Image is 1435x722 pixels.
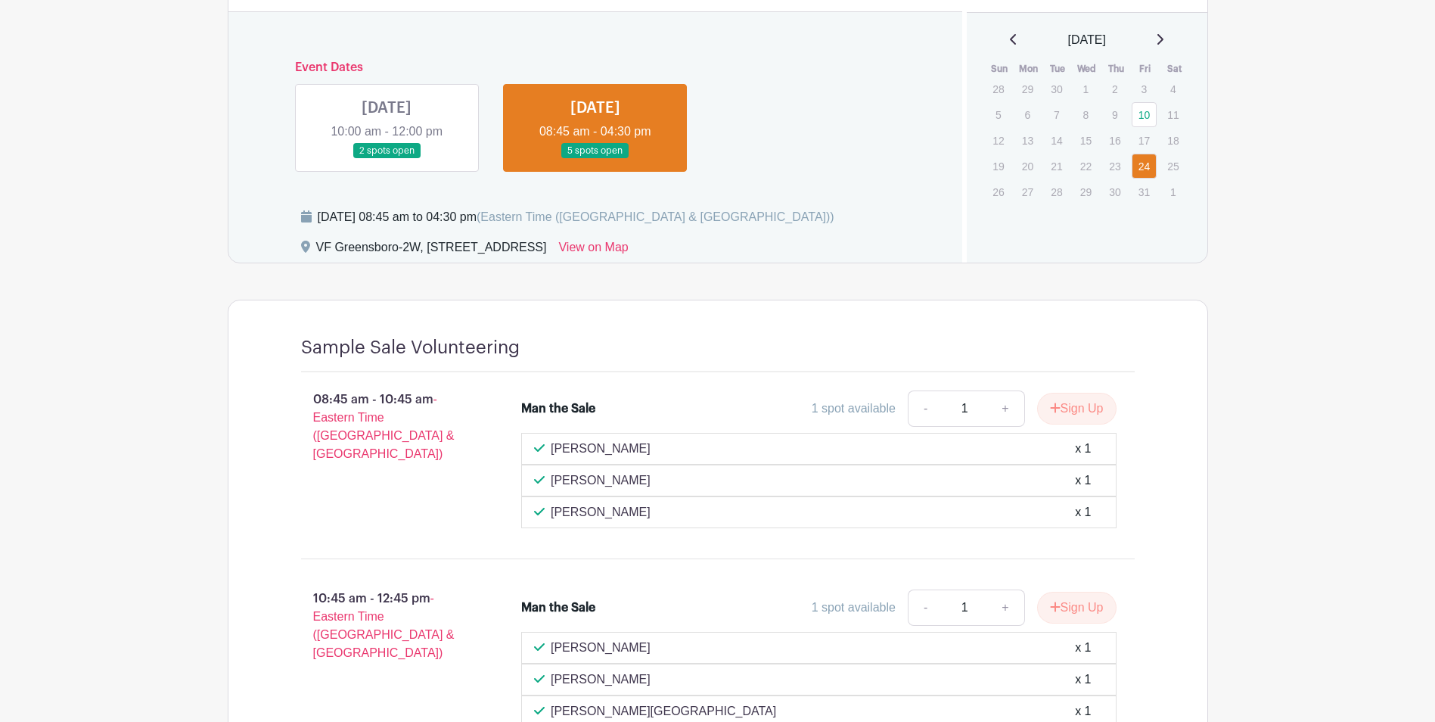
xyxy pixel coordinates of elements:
[1075,671,1091,689] div: x 1
[1015,103,1040,126] p: 6
[316,238,547,263] div: VF Greensboro-2W, [STREET_ADDRESS]
[1044,77,1069,101] p: 30
[908,391,943,427] a: -
[551,639,651,657] p: [PERSON_NAME]
[985,61,1014,76] th: Sun
[551,702,776,720] p: [PERSON_NAME][GEOGRAPHIC_DATA]
[521,599,595,617] div: Man the Sale
[558,238,628,263] a: View on Map
[318,208,834,226] div: [DATE] 08:45 am to 04:30 pm
[1015,154,1040,178] p: 20
[551,440,651,458] p: [PERSON_NAME]
[1132,77,1157,101] p: 3
[908,590,943,626] a: -
[1073,61,1102,76] th: Wed
[1073,180,1098,204] p: 29
[1037,393,1117,425] button: Sign Up
[551,471,651,490] p: [PERSON_NAME]
[986,180,1011,204] p: 26
[1044,129,1069,152] p: 14
[1075,440,1091,458] div: x 1
[986,154,1011,178] p: 19
[986,391,1024,427] a: +
[1073,154,1098,178] p: 22
[1102,180,1127,204] p: 30
[1015,129,1040,152] p: 13
[1102,103,1127,126] p: 9
[1073,77,1098,101] p: 1
[1160,61,1189,76] th: Sat
[1073,129,1098,152] p: 15
[812,599,896,617] div: 1 spot available
[313,592,455,659] span: - Eastern Time ([GEOGRAPHIC_DATA] & [GEOGRAPHIC_DATA])
[1044,180,1069,204] p: 28
[1015,77,1040,101] p: 29
[1015,180,1040,204] p: 27
[1043,61,1073,76] th: Tue
[1075,471,1091,490] div: x 1
[1044,154,1069,178] p: 21
[986,103,1011,126] p: 5
[1102,154,1127,178] p: 23
[1037,592,1117,624] button: Sign Up
[1160,77,1185,101] p: 4
[1102,77,1127,101] p: 2
[1014,61,1044,76] th: Mon
[1044,103,1069,126] p: 7
[277,584,498,668] p: 10:45 am - 12:45 pm
[1102,129,1127,152] p: 16
[1068,31,1106,49] span: [DATE]
[1160,103,1185,126] p: 11
[1132,102,1157,127] a: 10
[1132,129,1157,152] p: 17
[1075,503,1091,521] div: x 1
[551,671,651,689] p: [PERSON_NAME]
[277,384,498,469] p: 08:45 am - 10:45 am
[521,400,595,418] div: Man the Sale
[477,210,834,223] span: (Eastern Time ([GEOGRAPHIC_DATA] & [GEOGRAPHIC_DATA]))
[1160,180,1185,204] p: 1
[986,590,1024,626] a: +
[1073,103,1098,126] p: 8
[1075,639,1091,657] div: x 1
[1160,154,1185,178] p: 25
[313,393,455,460] span: - Eastern Time ([GEOGRAPHIC_DATA] & [GEOGRAPHIC_DATA])
[1131,61,1160,76] th: Fri
[1132,180,1157,204] p: 31
[812,400,896,418] div: 1 spot available
[1160,129,1185,152] p: 18
[283,61,909,75] h6: Event Dates
[986,129,1011,152] p: 12
[1075,702,1091,720] div: x 1
[551,503,651,521] p: [PERSON_NAME]
[1101,61,1131,76] th: Thu
[986,77,1011,101] p: 28
[1132,154,1157,179] a: 24
[301,337,520,359] h4: Sample Sale Volunteering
